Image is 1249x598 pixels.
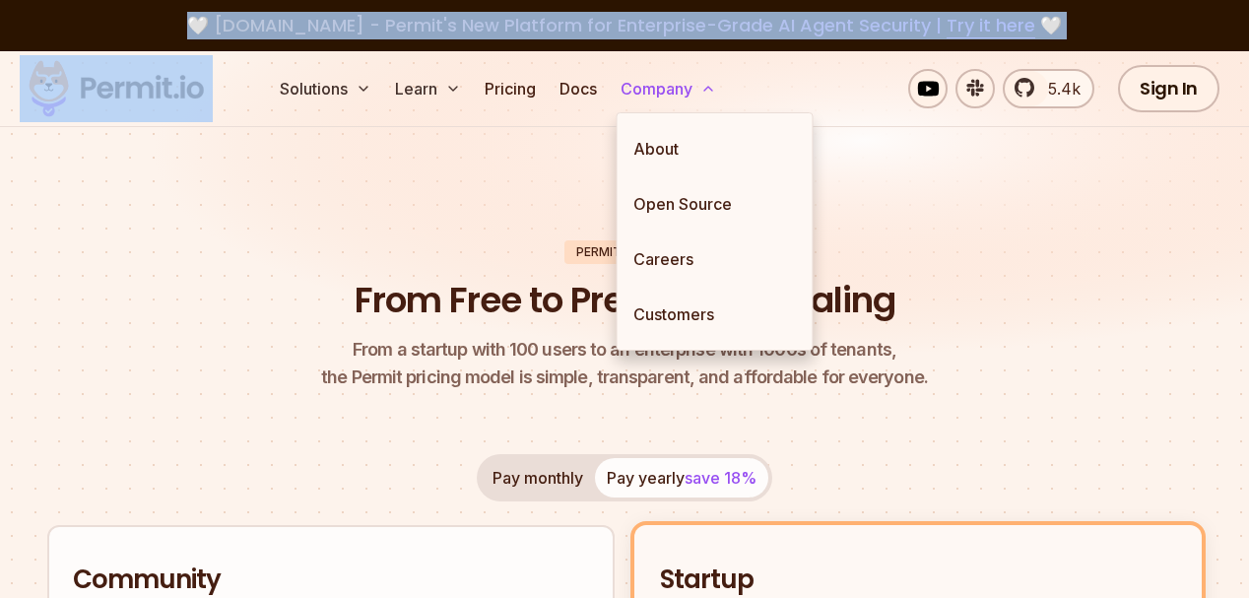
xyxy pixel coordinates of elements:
[552,69,605,108] a: Docs
[618,121,813,176] a: About
[613,69,724,108] button: Company
[1118,65,1219,112] a: Sign In
[660,563,1176,598] h2: Startup
[214,13,1035,37] span: [DOMAIN_NAME] - Permit's New Platform for Enterprise-Grade AI Agent Security |
[272,69,379,108] button: Solutions
[387,69,469,108] button: Learn
[481,458,595,498] button: Pay monthly
[20,55,213,122] img: Permit logo
[321,336,928,391] p: the Permit pricing model is simple, transparent, and affordable for everyone.
[564,240,685,264] div: Permit Pricing
[47,12,1202,39] div: 🤍 🤍
[618,287,813,342] a: Customers
[1036,77,1081,100] span: 5.4k
[947,13,1035,38] a: Try it here
[321,336,928,364] span: From a startup with 100 users to an enterprise with 1000s of tenants,
[477,69,544,108] a: Pricing
[618,176,813,232] a: Open Source
[355,276,895,325] h1: From Free to Predictable Scaling
[618,232,813,287] a: Careers
[73,563,589,598] h2: Community
[1003,69,1094,108] a: 5.4k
